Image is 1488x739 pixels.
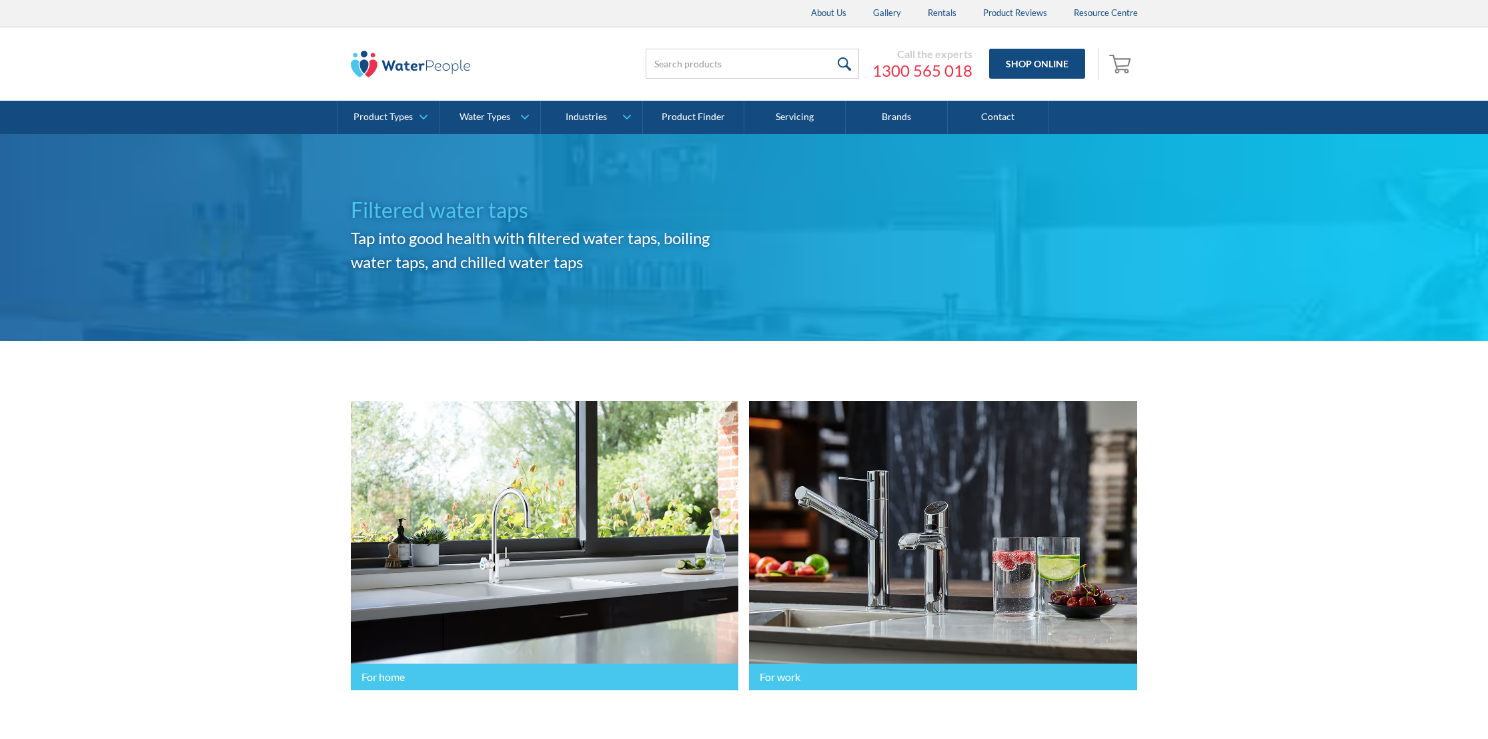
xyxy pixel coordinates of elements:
[1109,53,1135,74] img: shopping cart
[338,101,439,134] a: Product Types
[872,47,972,61] div: Call the experts
[351,51,471,77] img: The Water People
[566,111,607,123] div: Industries
[460,111,510,123] div: Water Types
[948,101,1049,134] a: Contact
[440,101,540,134] a: Water Types
[846,101,947,134] a: Brands
[351,194,744,226] h1: Filtered water taps
[872,61,972,81] a: 1300 565 018
[1106,48,1138,80] a: Open empty cart
[541,101,642,134] a: Industries
[351,226,744,274] h2: Tap into good health with filtered water taps, boiling water taps, and chilled water taps
[744,101,846,134] a: Servicing
[646,49,859,79] input: Search products
[643,101,744,134] a: Product Finder
[353,111,413,123] div: Product Types
[989,49,1085,79] a: Shop Online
